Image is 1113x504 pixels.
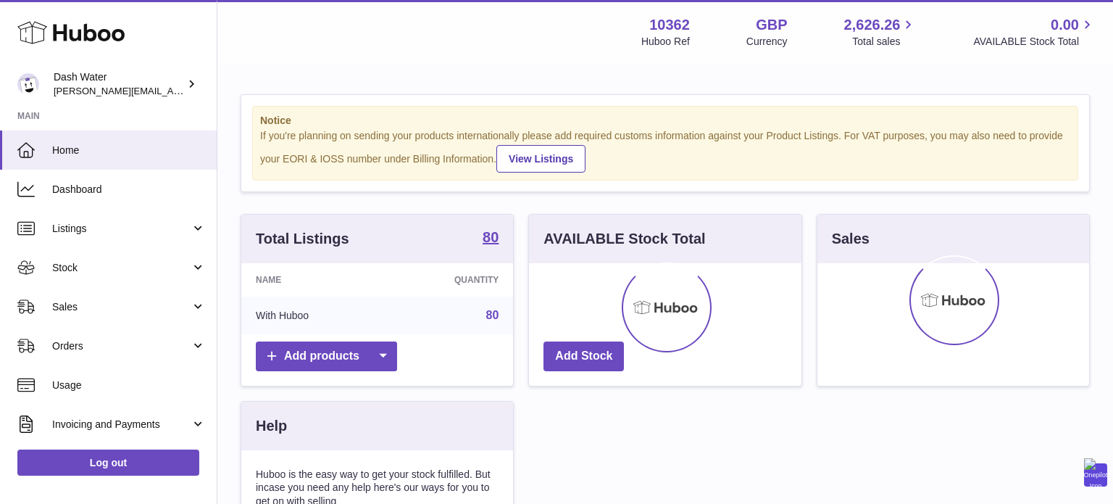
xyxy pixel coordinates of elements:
[641,35,690,49] div: Huboo Ref
[1051,15,1079,35] span: 0.00
[844,15,917,49] a: 2,626.26 Total sales
[260,129,1070,173] div: If you're planning on sending your products internationally please add required customs informati...
[486,309,499,321] a: 80
[852,35,917,49] span: Total sales
[52,300,191,314] span: Sales
[52,144,206,157] span: Home
[241,263,385,297] th: Name
[52,183,206,197] span: Dashboard
[483,230,499,244] strong: 80
[52,379,206,392] span: Usage
[496,145,585,173] a: View Listings
[256,416,287,436] h3: Help
[260,114,1070,128] strong: Notice
[54,70,184,98] div: Dash Water
[543,342,624,371] a: Add Stock
[832,229,870,249] h3: Sales
[844,15,901,35] span: 2,626.26
[52,418,191,431] span: Invoicing and Payments
[54,85,291,96] span: [PERSON_NAME][EMAIL_ADDRESS][DOMAIN_NAME]
[973,15,1096,49] a: 0.00 AVAILABLE Stock Total
[973,35,1096,49] span: AVAILABLE Stock Total
[483,230,499,247] a: 80
[649,15,690,35] strong: 10362
[756,15,787,35] strong: GBP
[52,261,191,275] span: Stock
[52,222,191,236] span: Listings
[256,342,397,371] a: Add products
[543,229,705,249] h3: AVAILABLE Stock Total
[17,73,39,95] img: james@dash-water.com
[52,339,191,353] span: Orders
[17,450,199,476] a: Log out
[746,35,788,49] div: Currency
[256,229,349,249] h3: Total Listings
[385,263,513,297] th: Quantity
[241,297,385,334] td: With Huboo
